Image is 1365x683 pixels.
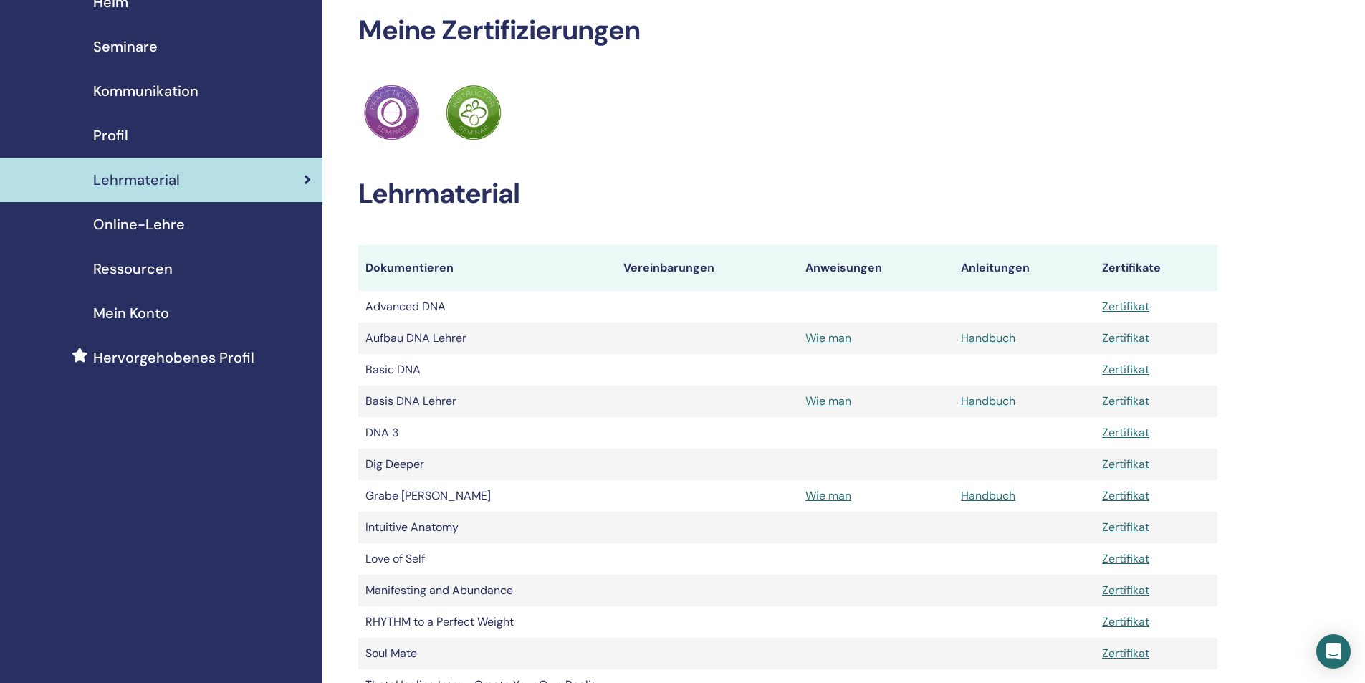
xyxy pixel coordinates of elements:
a: Handbuch [961,330,1015,345]
a: Handbuch [961,393,1015,409]
td: Grabe [PERSON_NAME] [358,480,616,512]
th: Anleitungen [954,245,1095,291]
a: Wie man [805,330,851,345]
span: Online-Lehre [93,214,185,235]
a: Zertifikat [1102,614,1149,629]
a: Zertifikat [1102,551,1149,566]
th: Zertifikate [1095,245,1217,291]
a: Zertifikat [1102,425,1149,440]
a: Zertifikat [1102,299,1149,314]
th: Vereinbarungen [616,245,798,291]
span: Lehrmaterial [93,169,180,191]
td: Basis DNA Lehrer [358,386,616,417]
td: Intuitive Anatomy [358,512,616,543]
span: Kommunikation [93,80,198,102]
a: Zertifikat [1102,330,1149,345]
td: DNA 3 [358,417,616,449]
a: Zertifikat [1102,393,1149,409]
td: Love of Self [358,543,616,575]
img: Practitioner [446,85,502,140]
td: Basic DNA [358,354,616,386]
a: Wie man [805,488,851,503]
a: Zertifikat [1102,457,1149,472]
span: Seminare [93,36,158,57]
td: Aufbau DNA Lehrer [358,323,616,354]
td: Advanced DNA [358,291,616,323]
a: Zertifikat [1102,520,1149,535]
a: Zertifikat [1102,583,1149,598]
a: Zertifikat [1102,646,1149,661]
th: Dokumentieren [358,245,616,291]
span: Hervorgehobenes Profil [93,347,254,368]
span: Ressourcen [93,258,173,280]
a: Zertifikat [1102,362,1149,377]
th: Anweisungen [798,245,954,291]
img: Practitioner [364,85,420,140]
h2: Meine Zertifizierungen [358,14,1217,47]
a: Wie man [805,393,851,409]
span: Mein Konto [93,302,169,324]
td: Manifesting and Abundance [358,575,616,606]
td: RHYTHM to a Perfect Weight [358,606,616,638]
h2: Lehrmaterial [358,178,1217,211]
td: Dig Deeper [358,449,616,480]
a: Zertifikat [1102,488,1149,503]
td: Soul Mate [358,638,616,669]
span: Profil [93,125,128,146]
a: Handbuch [961,488,1015,503]
div: Open Intercom Messenger [1316,634,1351,669]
